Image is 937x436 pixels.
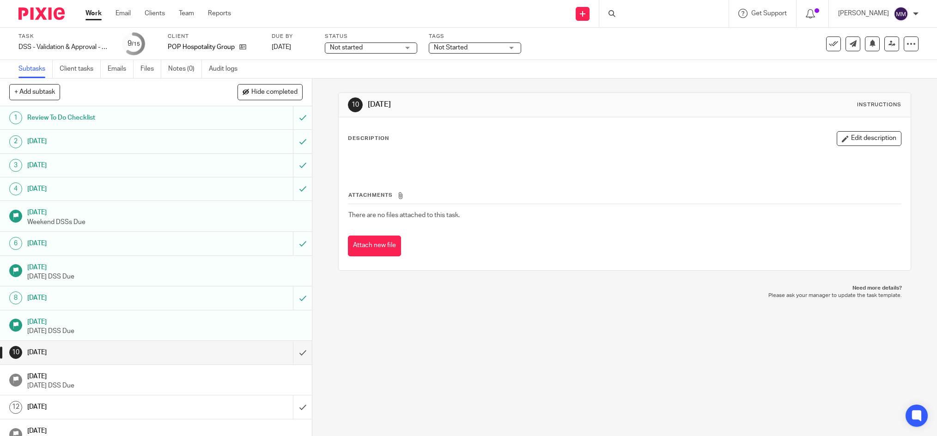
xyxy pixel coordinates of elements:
div: 10 [9,346,22,359]
a: Notes (0) [168,60,202,78]
a: Email [116,9,131,18]
label: Client [168,33,260,40]
a: Clients [145,9,165,18]
a: Client tasks [60,60,101,78]
button: Hide completed [237,84,303,100]
h1: [DATE] [27,182,198,196]
label: Tags [429,33,521,40]
p: Weekend DSSs Due [27,218,303,227]
h1: [DATE] [27,134,198,148]
h1: [DATE] [27,206,303,217]
p: POP Hospotality Group [168,42,235,52]
h1: [DATE] [27,400,198,414]
p: [PERSON_NAME] [838,9,889,18]
div: 9 [128,38,140,49]
p: [DATE] DSS Due [27,272,303,281]
h1: [DATE] [27,424,303,436]
a: Reports [208,9,231,18]
label: Status [325,33,417,40]
small: /15 [132,42,140,47]
span: Not Started [434,44,468,51]
a: Files [140,60,161,78]
span: [DATE] [272,44,291,50]
h1: [DATE] [368,100,645,109]
div: DSS - Validation &amp; Approval - week 39 [18,42,111,52]
h1: [DATE] [27,158,198,172]
button: + Add subtask [9,84,60,100]
div: 4 [9,182,22,195]
span: There are no files attached to this task. [348,212,460,218]
div: 2 [9,135,22,148]
div: Instructions [857,101,901,109]
div: 8 [9,291,22,304]
label: Task [18,33,111,40]
p: Description [348,135,389,142]
p: [DATE] DSS Due [27,327,303,336]
h1: [DATE] [27,369,303,381]
h1: [DATE] [27,345,198,359]
a: Work [85,9,102,18]
div: 3 [9,159,22,172]
p: Please ask your manager to update the task template. [347,292,901,299]
h1: [DATE] [27,236,198,250]
span: Get Support [751,10,787,17]
img: Pixie [18,7,65,20]
button: Attach new file [348,236,401,256]
div: DSS - Validation & Approval - week 39 [18,42,111,52]
button: Edit description [837,131,901,146]
a: Team [179,9,194,18]
h1: [DATE] [27,315,303,327]
div: 12 [9,401,22,414]
div: 10 [348,97,363,112]
a: Audit logs [209,60,244,78]
span: Not started [330,44,363,51]
h1: Review To Do Checklist [27,111,198,125]
h1: [DATE] [27,291,198,305]
div: 1 [9,111,22,124]
a: Subtasks [18,60,53,78]
a: Emails [108,60,134,78]
div: 6 [9,237,22,250]
h1: [DATE] [27,260,303,272]
p: Need more details? [347,285,901,292]
img: svg%3E [894,6,908,21]
label: Due by [272,33,313,40]
p: [DATE] DSS Due [27,381,303,390]
span: Attachments [348,193,393,198]
span: Hide completed [251,89,298,96]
